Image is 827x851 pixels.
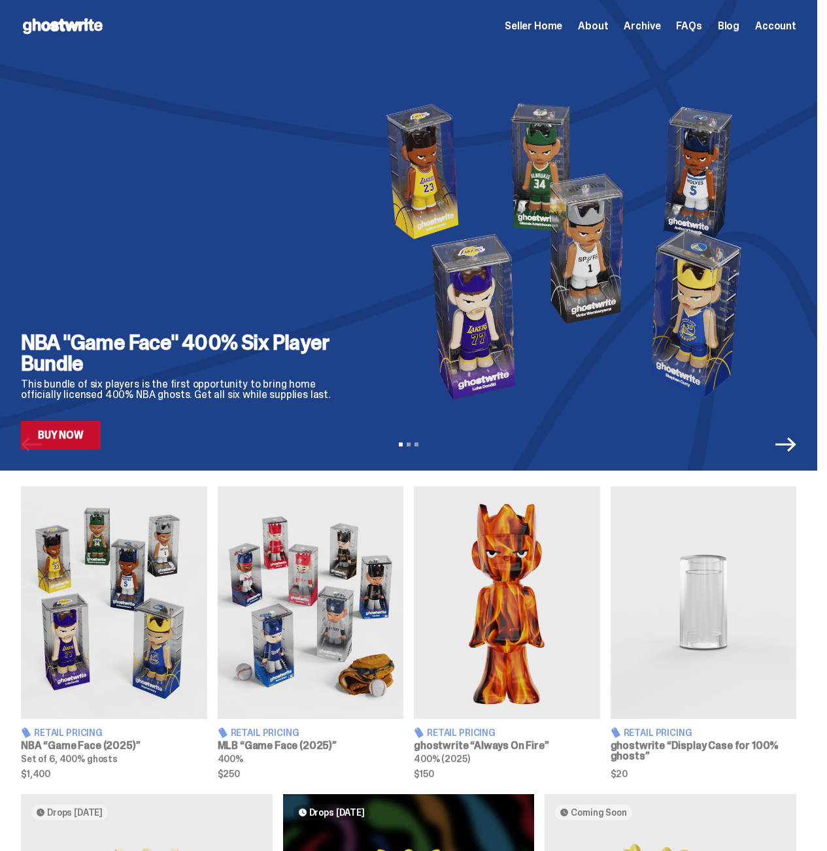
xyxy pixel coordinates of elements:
a: FAQs [676,21,701,31]
a: Seller Home [505,21,562,31]
h3: ghostwrite “Always On Fire” [414,741,600,751]
span: Retail Pricing [34,728,103,737]
span: 400% (2025) [414,753,469,765]
a: About [578,21,608,31]
span: Retail Pricing [624,728,692,737]
span: $1,400 [21,769,207,778]
h2: NBA "Game Face" 400% Six Player Bundle [21,332,344,374]
img: Game Face (2025) [21,486,207,719]
a: Game Face (2025) Retail Pricing [218,486,404,778]
h3: ghostwrite “Display Case for 100% ghosts” [611,741,797,761]
button: View slide 3 [414,442,418,446]
img: Game Face (2025) [218,486,404,719]
span: 400% [218,753,243,765]
p: This bundle of six players is the first opportunity to bring home officially licensed 400% NBA gh... [21,379,344,400]
span: Retail Pricing [427,728,496,737]
a: Display Case for 100% ghosts Retail Pricing [611,486,797,778]
a: Account [755,21,796,31]
span: Drops [DATE] [309,807,365,818]
button: View slide 1 [399,442,403,446]
img: NBA "Game Face" 400% Six Player Bundle [365,52,775,450]
span: $150 [414,769,600,778]
span: Set of 6, 400% ghosts [21,753,118,765]
img: Display Case for 100% ghosts [611,486,797,719]
span: Drops [DATE] [47,807,103,818]
a: Always On Fire Retail Pricing [414,486,600,778]
a: Blog [718,21,739,31]
span: $20 [611,769,797,778]
a: Buy Now [21,421,101,450]
img: Always On Fire [414,486,600,719]
h3: MLB “Game Face (2025)” [218,741,404,751]
a: Archive [624,21,660,31]
span: $250 [218,769,404,778]
span: Coming Soon [571,807,626,818]
button: Next [775,434,796,455]
a: Game Face (2025) Retail Pricing [21,486,207,778]
h3: NBA “Game Face (2025)” [21,741,207,751]
span: Retail Pricing [231,728,299,737]
button: View slide 2 [407,442,411,446]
